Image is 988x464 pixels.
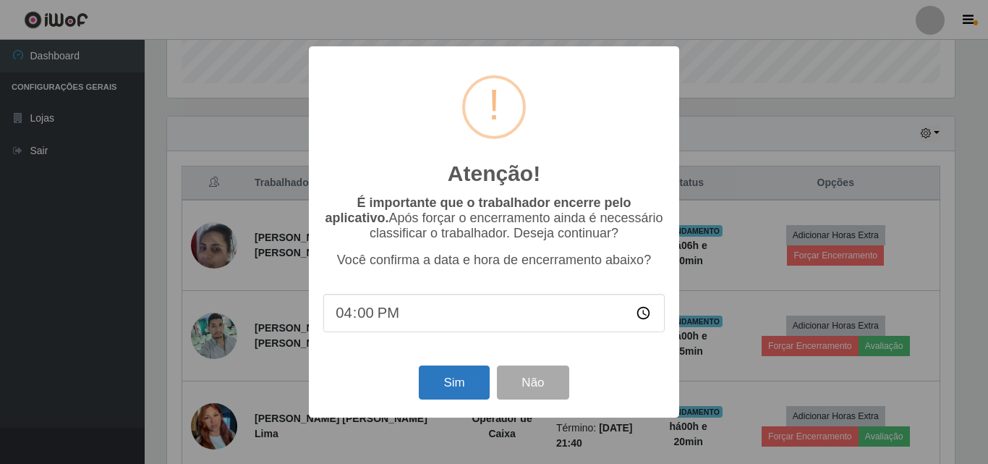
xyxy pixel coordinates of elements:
h2: Atenção! [448,161,540,187]
b: É importante que o trabalhador encerre pelo aplicativo. [325,195,631,225]
button: Sim [419,366,489,400]
button: Não [497,366,568,400]
p: Você confirma a data e hora de encerramento abaixo? [323,253,665,268]
p: Após forçar o encerramento ainda é necessário classificar o trabalhador. Deseja continuar? [323,195,665,241]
